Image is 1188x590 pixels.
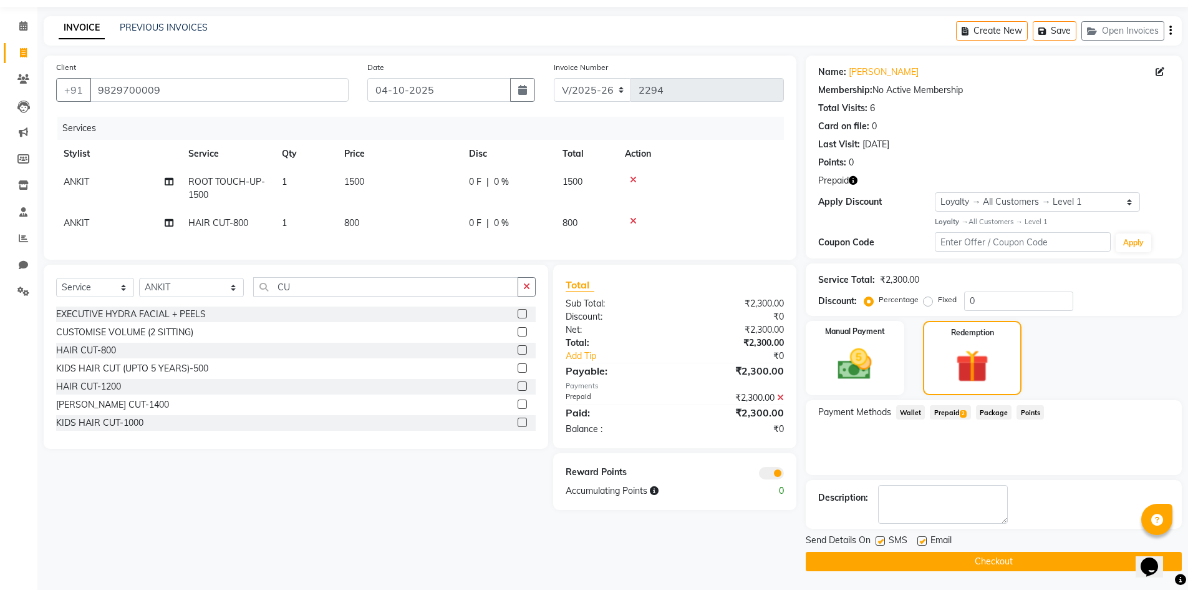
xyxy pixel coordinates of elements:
[282,217,287,229] span: 1
[818,84,872,97] div: Membership:
[556,323,675,337] div: Net:
[1033,21,1076,41] button: Save
[56,398,169,411] div: [PERSON_NAME] CUT-1400
[56,326,193,339] div: CUSTOMISE VOLUME (2 SITTING)
[566,278,594,292] span: Total
[675,323,793,337] div: ₹2,300.00
[56,308,206,321] div: EXECUTIVE HYDRA FACIAL + PEELS
[253,277,519,297] input: Search or Scan
[818,406,891,419] span: Payment Methods
[494,175,509,189] span: 0 %
[120,22,208,33] a: PREVIOUS INVOICES
[976,405,1012,420] span: Package
[556,337,675,350] div: Total:
[818,295,857,308] div: Discount:
[554,62,608,73] label: Invoice Number
[818,66,846,79] div: Name:
[344,217,359,229] span: 800
[486,175,489,189] span: |
[563,217,577,229] span: 800
[617,140,784,168] th: Action
[1136,540,1176,578] iframe: chat widget
[56,380,121,393] div: HAIR CUT-1200
[181,140,274,168] th: Service
[849,66,919,79] a: [PERSON_NAME]
[935,217,1169,227] div: All Customers → Level 1
[556,405,675,420] div: Paid:
[566,381,783,391] div: Payments
[56,362,208,375] div: KIDS HAIR CUT (UPTO 5 YEARS)-500
[494,217,509,230] span: 0 %
[56,62,76,73] label: Client
[556,350,694,363] a: Add Tip
[818,84,1169,97] div: No Active Membership
[282,176,287,187] span: 1
[64,217,89,229] span: ANKIT
[555,140,617,168] th: Total
[695,350,793,363] div: ₹0
[675,391,793,405] div: ₹2,300.00
[56,140,181,168] th: Stylist
[818,138,860,151] div: Last Visit:
[945,346,999,387] img: _gift.svg
[825,326,885,337] label: Manual Payment
[344,176,364,187] span: 1500
[951,327,994,338] label: Redemption
[1081,21,1164,41] button: Open Invoices
[960,410,967,418] span: 2
[734,484,793,498] div: 0
[818,273,875,287] div: Service Total:
[274,140,337,168] th: Qty
[675,297,793,310] div: ₹2,300.00
[827,345,882,384] img: _cash.svg
[935,232,1111,252] input: Enter Offer / Coupon Code
[57,117,793,140] div: Services
[90,78,349,102] input: Search by Name/Mobile/Email/Code
[56,78,91,102] button: +91
[675,337,793,350] div: ₹2,300.00
[818,195,935,209] div: Apply Discount
[563,176,582,187] span: 1500
[556,363,675,378] div: Payable:
[337,140,461,168] th: Price
[818,156,846,169] div: Points:
[879,294,919,305] label: Percentage
[935,217,968,226] strong: Loyalty →
[64,176,89,187] span: ANKIT
[556,466,675,479] div: Reward Points
[556,423,675,436] div: Balance :
[930,405,970,420] span: Prepaid
[870,102,875,115] div: 6
[806,534,871,549] span: Send Details On
[188,217,248,229] span: HAIR CUT-800
[469,175,481,189] span: 0 F
[806,552,1182,571] button: Checkout
[818,120,869,133] div: Card on file:
[56,344,116,357] div: HAIR CUT-800
[675,405,793,420] div: ₹2,300.00
[675,423,793,436] div: ₹0
[930,534,952,549] span: Email
[56,416,143,430] div: KIDS HAIR CUT-1000
[367,62,384,73] label: Date
[849,156,854,169] div: 0
[880,273,919,287] div: ₹2,300.00
[59,17,105,39] a: INVOICE
[188,176,265,200] span: ROOT TOUCH-UP-1500
[1017,405,1044,420] span: Points
[1116,234,1151,252] button: Apply
[461,140,555,168] th: Disc
[818,174,849,187] span: Prepaid
[556,310,675,323] div: Discount:
[556,391,675,405] div: Prepaid
[818,491,868,504] div: Description:
[486,217,489,230] span: |
[675,363,793,378] div: ₹2,300.00
[956,21,1028,41] button: Create New
[872,120,877,133] div: 0
[889,534,907,549] span: SMS
[862,138,889,151] div: [DATE]
[556,297,675,310] div: Sub Total:
[818,102,867,115] div: Total Visits:
[896,405,925,420] span: Wallet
